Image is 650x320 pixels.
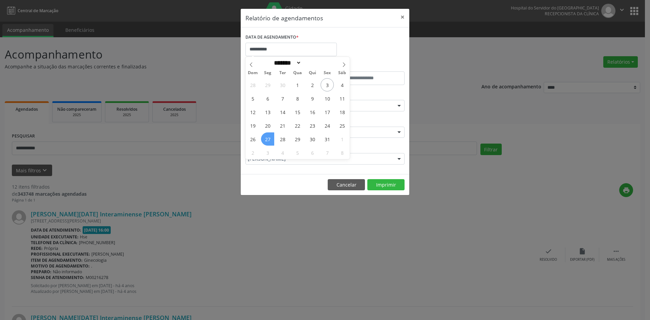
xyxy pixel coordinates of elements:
span: Outubro 5, 2025 [246,92,259,105]
label: DATA DE AGENDAMENTO [245,32,299,43]
span: Outubro 19, 2025 [246,119,259,132]
span: Seg [260,71,275,75]
span: Outubro 20, 2025 [261,119,274,132]
span: Outubro 21, 2025 [276,119,289,132]
span: Outubro 7, 2025 [276,92,289,105]
span: Novembro 8, 2025 [335,146,349,159]
span: Novembro 1, 2025 [335,132,349,146]
span: Novembro 5, 2025 [291,146,304,159]
span: Outubro 9, 2025 [306,92,319,105]
span: Outubro 4, 2025 [335,78,349,91]
span: Dom [245,71,260,75]
span: Outubro 26, 2025 [246,132,259,146]
span: Outubro 16, 2025 [306,105,319,119]
span: Outubro 29, 2025 [291,132,304,146]
span: Outubro 8, 2025 [291,92,304,105]
h5: Relatório de agendamentos [245,14,323,22]
button: Close [396,9,409,25]
span: Outubro 14, 2025 [276,105,289,119]
label: ATÉ [327,61,405,71]
input: Year [301,59,324,66]
span: Outubro 28, 2025 [276,132,289,146]
span: Novembro 2, 2025 [246,146,259,159]
span: Outubro 25, 2025 [335,119,349,132]
span: Setembro 30, 2025 [276,78,289,91]
span: Outubro 22, 2025 [291,119,304,132]
span: Outubro 3, 2025 [321,78,334,91]
span: Setembro 28, 2025 [246,78,259,91]
span: Outubro 27, 2025 [261,132,274,146]
span: Sex [320,71,335,75]
span: Setembro 29, 2025 [261,78,274,91]
span: Outubro 2, 2025 [306,78,319,91]
span: Outubro 6, 2025 [261,92,274,105]
span: Sáb [335,71,350,75]
span: Novembro 3, 2025 [261,146,274,159]
span: Outubro 1, 2025 [291,78,304,91]
span: Outubro 13, 2025 [261,105,274,119]
span: Outubro 18, 2025 [335,105,349,119]
span: Qui [305,71,320,75]
select: Month [272,59,301,66]
span: Outubro 23, 2025 [306,119,319,132]
span: Outubro 12, 2025 [246,105,259,119]
button: Imprimir [367,179,405,191]
button: Cancelar [328,179,365,191]
span: Ter [275,71,290,75]
span: Outubro 15, 2025 [291,105,304,119]
span: Outubro 10, 2025 [321,92,334,105]
span: Outubro 24, 2025 [321,119,334,132]
span: Novembro 6, 2025 [306,146,319,159]
span: Outubro 30, 2025 [306,132,319,146]
span: Outubro 17, 2025 [321,105,334,119]
span: Qua [290,71,305,75]
span: Outubro 31, 2025 [321,132,334,146]
span: Novembro 7, 2025 [321,146,334,159]
span: Outubro 11, 2025 [335,92,349,105]
span: Novembro 4, 2025 [276,146,289,159]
